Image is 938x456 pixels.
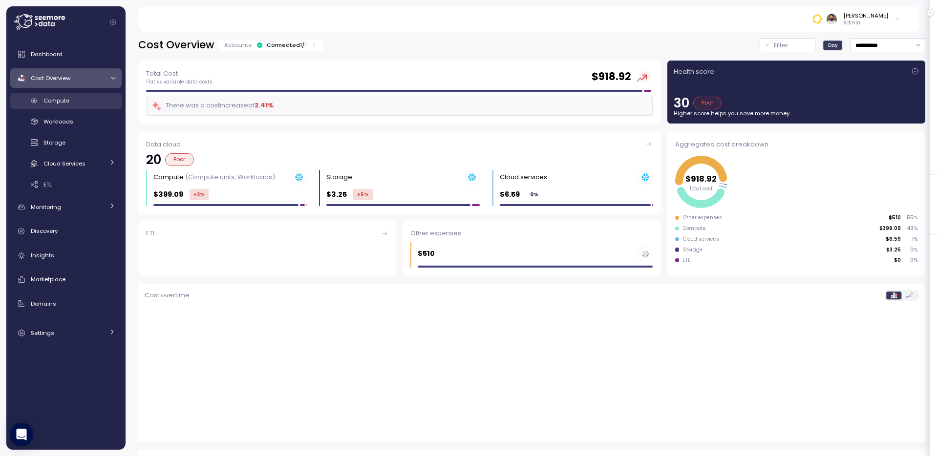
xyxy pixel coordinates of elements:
[828,41,838,49] span: Day
[693,97,722,109] div: Poor
[674,67,714,77] p: Health score
[326,172,352,182] div: Storage
[138,131,661,214] a: Data cloud20PoorCompute (Compute units, Workloads)$399.09+2%Storage $3.25+5%Cloud services $6.590%
[10,246,122,265] a: Insights
[500,189,520,200] p: $6.59
[185,172,275,182] p: (Compute units, Workloads)
[886,247,901,253] p: $3.25
[151,100,274,111] div: There was a cost increase of
[31,203,61,211] span: Monitoring
[10,423,33,446] div: Open Intercom Messenger
[10,269,122,289] a: Marketplace
[31,275,65,283] span: Marketplace
[683,247,703,253] div: Storage
[10,155,122,171] a: Cloud Services
[31,74,70,82] span: Cost Overview
[43,139,65,146] span: Storage
[10,93,122,109] a: Compute
[683,236,719,243] div: Cloud services
[146,140,653,149] div: Data cloud
[218,40,323,51] div: Accounts:Connected1/1
[683,214,722,221] div: Other expenses
[592,70,631,84] h2: $ 918.92
[889,214,901,221] p: $510
[10,294,122,313] a: Domains
[43,118,73,125] span: Workloads
[760,38,815,52] button: Filter
[843,20,888,26] p: Admin
[10,176,122,192] a: ETL
[153,172,275,182] div: Compute
[138,221,396,276] a: ETL
[905,225,917,232] p: 43 %
[31,300,56,308] span: Domains
[146,79,213,85] p: Flat vs variable data costs
[905,247,917,253] p: 0 %
[31,251,54,259] span: Insights
[827,14,837,24] img: ACg8ocLskjvUhBDgxtSFCRx4ztb74ewwa1VrVEuDBD_Ho1mrTsQB-QE=s96-c
[305,41,307,49] p: 1
[10,44,122,64] a: Dashboard
[886,236,901,243] p: $6.59
[190,189,209,200] div: +2 %
[31,50,63,58] span: Dashboard
[10,68,122,88] a: Cost Overview
[43,97,69,104] span: Compute
[418,248,435,259] p: $510
[255,101,274,110] div: 2.41 %
[146,228,388,238] div: ETL
[224,41,253,49] p: Accounts:
[326,189,347,200] p: $3.25
[146,153,161,166] p: 20
[685,173,717,185] tspan: $918.92
[138,38,214,52] h2: Cost Overview
[500,172,547,182] div: Cloud services
[843,12,888,20] div: [PERSON_NAME]
[10,222,122,241] a: Discovery
[145,290,190,300] p: Cost overtime
[774,41,789,50] p: Filter
[675,140,917,149] div: Aggregated cost breakdown
[894,257,901,264] p: $0
[905,257,917,264] p: 0 %
[43,181,52,188] span: ETL
[10,197,122,217] a: Monitoring
[10,323,122,343] a: Settings
[107,19,119,26] button: Collapse navigation
[526,189,542,200] div: 0 %
[683,225,706,232] div: Compute
[267,41,307,49] div: Connected 1 /
[165,153,194,166] div: Poor
[674,109,919,117] p: Higher score helps you save more money
[10,114,122,130] a: Workloads
[153,189,183,200] p: $399.09
[31,329,54,337] span: Settings
[879,225,901,232] p: $399.09
[146,69,213,79] p: Total Cost
[905,236,917,243] p: 1 %
[812,14,822,24] img: 674ed23b375e5a52cb36cc49.PNG
[689,186,713,192] tspan: Total cost
[683,257,690,264] div: ETL
[10,135,122,151] a: Storage
[410,228,653,238] div: Other expenses
[353,189,373,200] div: +5 %
[31,227,58,235] span: Discovery
[905,214,917,221] p: 55 %
[43,160,85,167] span: Cloud Services
[674,97,689,109] p: 30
